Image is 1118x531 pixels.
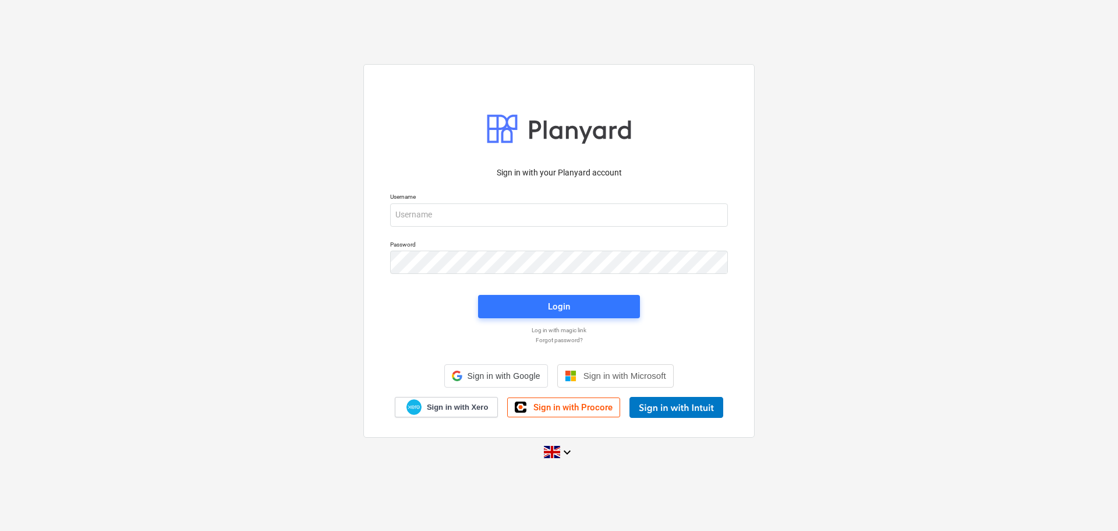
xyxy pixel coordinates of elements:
[406,399,422,415] img: Xero logo
[583,371,666,381] span: Sign in with Microsoft
[565,370,576,382] img: Microsoft logo
[478,295,640,318] button: Login
[384,336,734,344] a: Forgot password?
[390,203,728,227] input: Username
[560,445,574,459] i: keyboard_arrow_down
[467,371,540,381] span: Sign in with Google
[533,402,613,413] span: Sign in with Procore
[427,402,488,413] span: Sign in with Xero
[444,364,547,388] div: Sign in with Google
[390,193,728,203] p: Username
[395,397,498,417] a: Sign in with Xero
[390,241,728,251] p: Password
[507,398,620,417] a: Sign in with Procore
[384,326,734,334] a: Log in with magic link
[548,299,570,314] div: Login
[390,167,728,179] p: Sign in with your Planyard account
